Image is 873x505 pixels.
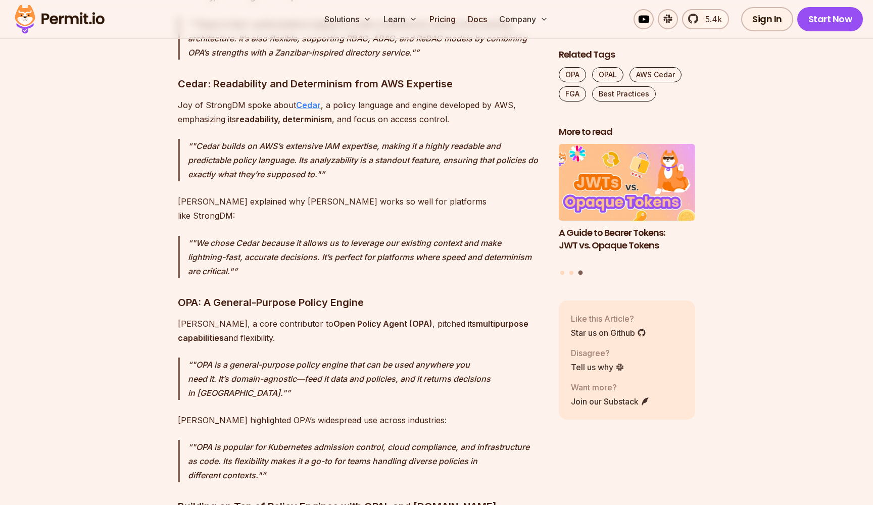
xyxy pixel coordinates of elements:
[559,86,586,102] a: FGA
[560,271,564,275] button: Go to slide 1
[559,67,586,82] a: OPA
[571,313,646,325] p: Like this Article?
[592,67,623,82] a: OPAL
[188,236,543,278] p: "We chose Cedar because it allows us to leverage our existing context and make lightning-fast, ac...
[296,100,321,110] a: Cedar
[571,347,624,359] p: Disagree?
[178,317,543,345] p: [PERSON_NAME], a core contributor to , pitched its and flexibility.
[559,144,695,277] div: Posts
[495,9,552,29] button: Company
[178,76,543,92] h3: Cedar: Readability and Determinism from AWS Expertise
[10,2,109,36] img: Permit logo
[682,9,729,29] a: 5.4k
[559,144,695,265] li: 3 of 3
[559,126,695,138] h2: More to read
[188,139,543,181] p: "Cedar builds on AWS’s extensive IAM expertise, making it a highly readable and predictable polic...
[571,327,646,339] a: Star us on Github
[188,440,543,482] p: "OPA is popular for Kubernetes admission control, cloud compliance, and infrastructure as code. I...
[236,114,332,124] strong: readability, determinism
[178,413,543,427] p: [PERSON_NAME] highlighted OPA’s widespread use across industries:
[699,13,722,25] span: 5.4k
[559,227,695,252] h3: A Guide to Bearer Tokens: JWT vs. Opaque Tokens
[559,48,695,61] h2: Related Tags
[333,319,432,329] strong: Open Policy Agent (OPA)
[425,9,460,29] a: Pricing
[379,9,421,29] button: Learn
[741,7,793,31] a: Sign In
[178,294,543,311] h3: OPA: A General-Purpose Policy Engine
[559,144,695,265] a: A Guide to Bearer Tokens: JWT vs. Opaque TokensA Guide to Bearer Tokens: JWT vs. Opaque Tokens
[571,395,650,408] a: Join our Substack
[571,361,624,373] a: Tell us why
[178,194,543,223] p: [PERSON_NAME] explained why [PERSON_NAME] works so well for platforms like StrongDM:
[178,98,543,126] p: Joy of StrongDM spoke about , a policy language and engine developed by AWS, emphasizing its , an...
[797,7,863,31] a: Start Now
[320,9,375,29] button: Solutions
[592,86,656,102] a: Best Practices
[464,9,491,29] a: Docs
[559,144,695,221] img: A Guide to Bearer Tokens: JWT vs. Opaque Tokens
[629,67,682,82] a: AWS Cedar
[569,271,573,275] button: Go to slide 2
[578,271,583,275] button: Go to slide 3
[188,358,543,400] p: "OPA is a general-purpose policy engine that can be used anywhere you need it. It’s domain-agnost...
[571,381,650,393] p: Want more?
[178,319,528,343] strong: multipurpose capabilities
